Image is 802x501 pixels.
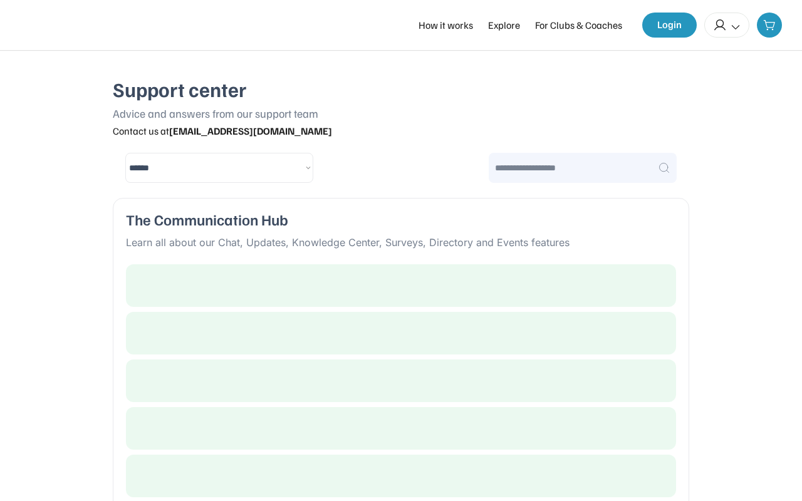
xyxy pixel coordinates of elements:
[651,276,666,291] img: yH5BAEAAAAALAAAAAABAAEAAAIBRAA7
[126,211,676,227] div: The Communication Hub
[419,18,473,33] div: How it works
[651,323,666,338] img: yH5BAEAAAAALAAAAAABAAEAAAIBRAA7
[651,466,666,481] img: yH5BAEAAAAALAAAAAABAAEAAAIBRAA7
[535,18,622,33] div: For Clubs & Coaches
[642,13,697,38] button: Login
[651,418,666,433] img: yH5BAEAAAAALAAAAAABAAEAAAIBRAA7
[113,106,689,121] div: Advice and answers from our support team
[126,235,676,249] div: Learn all about our Chat, Updates, Knowledge Center, Surveys, Directory and Events features
[488,18,520,33] div: Explore
[113,75,689,103] div: Support center
[113,124,689,138] div: Contact us at
[169,125,332,137] strong: [EMAIL_ADDRESS][DOMAIN_NAME]
[651,371,666,386] img: yH5BAEAAAAALAAAAAABAAEAAAIBRAA7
